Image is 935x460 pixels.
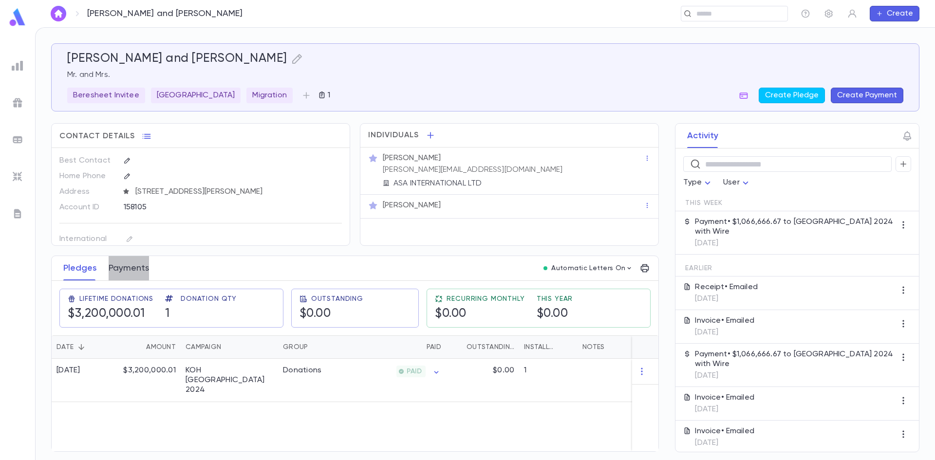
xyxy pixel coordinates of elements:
[299,307,331,321] h5: $0.00
[447,295,524,303] span: Recurring Monthly
[695,350,896,369] p: Payment • $1,066,666.67 to [GEOGRAPHIC_DATA] 2024 with Wire
[723,173,751,192] div: User
[67,70,903,80] p: Mr. and Mrs.
[67,88,145,103] div: Beresheet Invitee
[695,316,754,326] p: Invoice • Emailed
[186,335,221,359] div: Campaign
[537,295,573,303] span: This Year
[551,264,625,272] p: Automatic Letters On
[56,366,80,375] div: [DATE]
[695,371,896,381] p: [DATE]
[59,153,115,168] p: Best Contact
[524,335,557,359] div: Installments
[157,91,235,100] p: [GEOGRAPHIC_DATA]
[695,405,754,414] p: [DATE]
[12,171,23,183] img: imports_grey.530a8a0e642e233f2baf0ef88e8c9fcb.svg
[53,10,64,18] img: home_white.a664292cf8c1dea59945f0da9f25487c.svg
[831,88,903,103] button: Create Payment
[519,335,578,359] div: Installments
[131,187,343,197] span: [STREET_ADDRESS][PERSON_NAME]
[368,130,419,140] span: Individuals
[146,335,176,359] div: Amount
[446,335,519,359] div: Outstanding
[451,339,467,355] button: Sort
[56,335,74,359] div: Date
[117,335,181,359] div: Amount
[186,366,273,395] div: KOH Brazil 2024
[283,335,308,359] div: Group
[131,339,146,355] button: Sort
[537,307,568,321] h5: $0.00
[87,8,243,19] p: [PERSON_NAME] and [PERSON_NAME]
[759,88,825,103] button: Create Pledge
[73,91,139,100] p: Beresheet Invitee
[383,153,441,163] p: [PERSON_NAME]
[557,339,573,355] button: Sort
[67,52,287,66] h5: [PERSON_NAME] and [PERSON_NAME]
[578,335,699,359] div: Notes
[687,124,718,148] button: Activity
[540,261,637,275] button: Automatic Letters On
[74,339,89,355] button: Sort
[723,179,740,186] span: User
[695,282,758,292] p: Receipt • Emailed
[59,231,115,254] p: International Number
[467,335,514,359] div: Outstanding
[695,294,758,304] p: [DATE]
[181,335,278,359] div: Campaign
[221,339,237,355] button: Sort
[79,295,153,303] span: Lifetime Donations
[59,168,115,184] p: Home Phone
[8,8,27,27] img: logo
[63,256,97,280] button: Pledges
[695,328,754,337] p: [DATE]
[52,335,117,359] div: Date
[59,131,135,141] span: Contact Details
[695,426,754,436] p: Invoice • Emailed
[278,335,351,359] div: Group
[685,199,723,207] span: This Week
[411,339,427,355] button: Sort
[435,307,467,321] h5: $0.00
[124,200,294,214] div: 158105
[68,307,145,321] h5: $3,200,000.01
[252,91,286,100] p: Migration
[283,366,322,375] div: Donations
[403,368,426,375] span: PAID
[246,88,292,103] div: Migration
[493,366,514,375] p: $0.00
[393,179,482,188] p: ASA INTERNATIONAL LTD
[59,200,115,215] p: Account ID
[383,201,441,210] p: [PERSON_NAME]
[351,335,446,359] div: Paid
[12,208,23,220] img: letters_grey.7941b92b52307dd3b8a917253454ce1c.svg
[12,97,23,109] img: campaigns_grey.99e729a5f7ee94e3726e6486bddda8f1.svg
[427,335,441,359] div: Paid
[683,173,713,192] div: Type
[311,295,363,303] span: Outstanding
[582,335,604,359] div: Notes
[685,264,712,272] span: Earlier
[695,239,896,248] p: [DATE]
[870,6,919,21] button: Create
[519,359,578,402] div: 1
[165,307,170,321] h5: 1
[109,256,149,280] button: Payments
[383,165,563,175] p: [PERSON_NAME][EMAIL_ADDRESS][DOMAIN_NAME]
[308,339,323,355] button: Sort
[326,91,330,100] p: 1
[695,393,754,403] p: Invoice • Emailed
[59,184,115,200] p: Address
[695,438,754,448] p: [DATE]
[314,88,334,103] button: 1
[181,295,237,303] span: Donation Qty
[12,60,23,72] img: reports_grey.c525e4749d1bce6a11f5fe2a8de1b229.svg
[117,359,181,402] div: $3,200,000.01
[12,134,23,146] img: batches_grey.339ca447c9d9533ef1741baa751efc33.svg
[151,88,241,103] div: [GEOGRAPHIC_DATA]
[683,179,702,186] span: Type
[695,217,896,237] p: Payment • $1,066,666.67 to [GEOGRAPHIC_DATA] 2024 with Wire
